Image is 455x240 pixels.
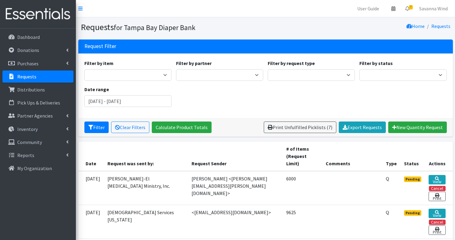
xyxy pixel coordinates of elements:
th: Actions [425,142,453,171]
td: [DATE] [78,205,104,238]
a: Print Unfulfilled Picklists (7) [264,122,336,133]
button: Filter [84,122,109,133]
td: <[EMAIL_ADDRESS][DOMAIN_NAME]> [188,205,283,238]
a: Reports [2,149,73,161]
small: for Tampa Bay Diaper Bank [114,23,195,32]
button: Cancel [429,220,446,225]
a: 7 [400,2,414,15]
a: Export Requests [339,122,386,133]
a: User Guide [352,2,384,15]
p: Dashboard [17,34,40,40]
a: Dashboard [2,31,73,43]
span: 7 [409,5,413,9]
span: Pending [404,210,421,216]
th: Status [400,142,425,171]
a: Calculate Product Totals [152,122,212,133]
td: [DATE] [78,171,104,205]
h1: Requests [81,22,263,33]
td: 9625 [283,205,322,238]
a: Pick Ups & Deliveries [2,97,73,109]
p: Partner Agencies [17,113,53,119]
th: # of Items (Request Limit) [283,142,322,171]
a: Requests [2,70,73,83]
a: Print [429,225,446,235]
label: Filter by item [84,60,114,67]
p: Pick Ups & Deliveries [17,100,60,106]
a: View [429,175,446,184]
th: Comments [322,142,382,171]
p: Purchases [17,60,39,67]
th: Request Sender [188,142,283,171]
label: Date range [84,86,109,93]
p: Donations [17,47,39,53]
p: My Organization [17,165,52,171]
p: Distributions [17,87,45,93]
a: Donations [2,44,73,56]
label: Filter by partner [176,60,212,67]
a: View [429,209,446,218]
p: Requests [17,74,36,80]
a: Distributions [2,84,73,96]
th: Request was sent by: [104,142,188,171]
h3: Request Filter [84,43,116,50]
a: New Quantity Request [388,122,447,133]
th: Type [382,142,400,171]
td: [PERSON_NAME]-El [MEDICAL_DATA] Ministry, Inc. [104,171,188,205]
input: January 1, 2011 - December 31, 2011 [84,95,171,107]
abbr: Quantity [386,209,389,215]
td: [PERSON_NAME] <[PERSON_NAME][EMAIL_ADDRESS][PERSON_NAME][DOMAIN_NAME]> [188,171,283,205]
p: Community [17,139,42,145]
td: [DEMOGRAPHIC_DATA] Services [US_STATE] [104,205,188,238]
p: Inventory [17,126,38,132]
a: Requests [431,23,450,29]
label: Filter by status [359,60,393,67]
abbr: Quantity [386,176,389,182]
button: Cancel [429,186,446,191]
a: Home [406,23,425,29]
img: HumanEssentials [2,4,73,24]
th: Date [78,142,104,171]
span: Pending [404,177,421,182]
a: Community [2,136,73,148]
label: Filter by request type [268,60,315,67]
a: Savanna Wind [414,2,453,15]
a: Partner Agencies [2,110,73,122]
a: Purchases [2,57,73,70]
a: My Organization [2,162,73,174]
a: Clear Filters [111,122,149,133]
p: Reports [17,152,34,158]
a: Print [429,192,446,201]
a: Inventory [2,123,73,135]
td: 6000 [283,171,322,205]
